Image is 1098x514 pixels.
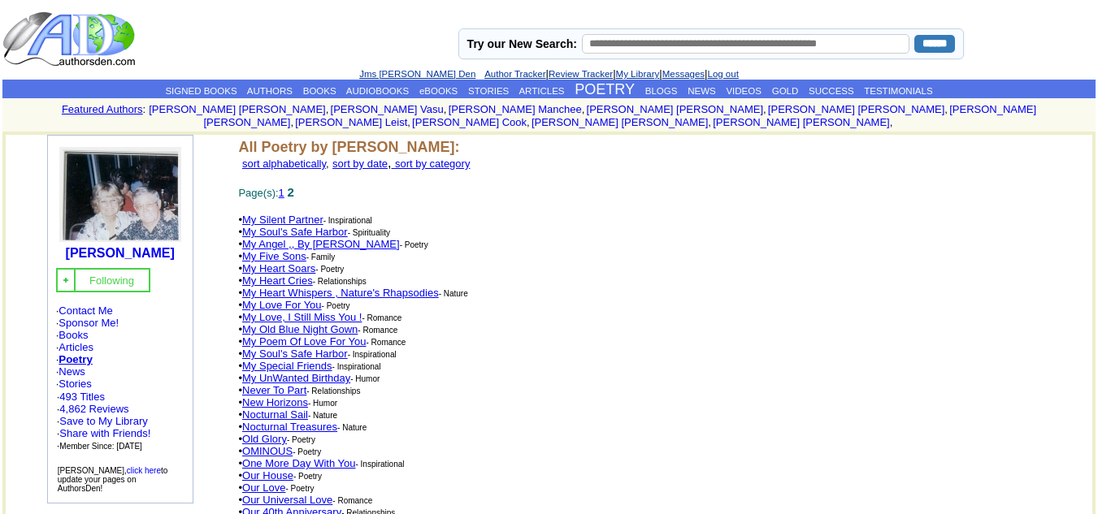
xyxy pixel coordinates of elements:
a: sort by category [391,156,470,170]
font: • [238,384,306,396]
font: - Nature [308,411,337,420]
a: AUTHORS [247,86,293,96]
a: [PERSON_NAME] Cook [412,116,527,128]
font: - Romance [366,338,406,347]
font: • [238,469,293,482]
font: • [238,494,332,506]
font: • [238,311,362,323]
a: sort by date [332,156,388,170]
font: , , , , , , , , , , [149,103,1036,128]
font: , [238,156,470,170]
a: Share with Friends! [59,427,150,439]
a: Sponsor Me! [59,317,119,329]
a: Stories [59,378,91,390]
a: 493 Titles [59,391,105,403]
a: Log out [707,69,738,79]
font: • [238,262,315,274]
a: My Love, I Still Miss You ! [242,311,362,323]
a: New Horizons [242,396,308,408]
font: • [238,274,312,287]
font: - Nature [337,423,367,432]
a: NEWS [688,86,716,96]
a: My Soul's Safe Harbor [242,226,348,238]
font: • [238,335,366,348]
font: • [238,408,308,421]
font: · · [57,391,151,451]
a: My Love For You [242,299,322,311]
a: STORIES [468,86,509,96]
a: My Special Friends [242,360,332,372]
font: - Spirituality [348,228,390,237]
a: My Old Blue Night Gown [242,323,358,335]
a: OMINOUS [242,445,293,457]
font: i [892,119,894,127]
a: BOOKS [303,86,336,96]
a: Jms [PERSON_NAME] Den [359,69,475,79]
a: click here [127,466,161,475]
a: My Heart Cries [242,274,313,287]
font: · · · · · · · [56,305,184,452]
a: AUDIOBOOKS [346,86,409,96]
font: • [238,457,355,469]
font: - Romance [358,326,397,335]
a: [PERSON_NAME] [PERSON_NAME] [713,116,889,128]
font: - Inspirational [348,350,397,359]
font: Member Since: [DATE] [59,442,142,451]
a: Review Tracker [549,69,613,79]
a: Books [59,329,88,341]
a: Our Love [242,482,285,494]
font: - Poetry [293,472,322,481]
a: GOLD [772,86,799,96]
a: Articles [59,341,93,353]
a: TESTIMONIALS [864,86,932,96]
a: My Silent Partner [242,214,323,226]
font: - Inspirational [332,362,381,371]
a: [PERSON_NAME] [66,246,175,260]
font: • [238,445,293,457]
font: | | | | [359,67,739,80]
a: 4,862 Reviews [59,403,128,415]
a: [PERSON_NAME] [PERSON_NAME] [149,103,325,115]
font: All Poetry by [PERSON_NAME]: [238,139,459,155]
font: - Relationships [313,277,367,286]
font: • [238,250,306,262]
font: i [711,119,713,127]
font: i [410,119,412,127]
img: logo_ad.gif [2,11,139,67]
a: [PERSON_NAME] [PERSON_NAME] [587,103,763,115]
font: , [242,158,329,170]
a: Featured Authors [62,103,143,115]
a: SUCCESS [809,86,854,96]
font: • [238,299,321,311]
a: Our Universal Love [242,494,332,506]
font: [PERSON_NAME], to update your pages on AuthorsDen! [58,466,168,493]
font: • [238,348,347,360]
a: My Heart Whispers , Nature's Rhapsodies [242,287,439,299]
a: Never To Part [242,384,306,396]
a: My Heart Soars [242,262,315,274]
font: - Nature [439,289,468,298]
font: - Romance [362,313,401,322]
font: 2 [287,185,293,199]
a: Nocturnal Treasures [242,421,337,433]
a: sort alphabetically [242,158,326,170]
font: • [238,287,438,299]
a: News [59,365,85,378]
font: - Poetry [315,265,344,274]
a: Poetry [59,353,92,365]
a: VIDEOS [726,86,761,96]
a: BLOGS [645,86,678,96]
a: My Five Sons [242,250,306,262]
a: [PERSON_NAME] [PERSON_NAME] [203,103,1036,128]
a: Following [89,273,134,287]
font: Page(s): [238,187,293,199]
font: - Poetry [400,240,428,249]
a: My Angel ,, By [PERSON_NAME] [242,238,400,250]
font: · · · [57,415,151,451]
font: - Inspirational [323,216,372,225]
font: i [530,119,532,127]
font: • [238,482,285,494]
a: Author Tracker [484,69,545,79]
img: 26416.jpg [59,147,181,242]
